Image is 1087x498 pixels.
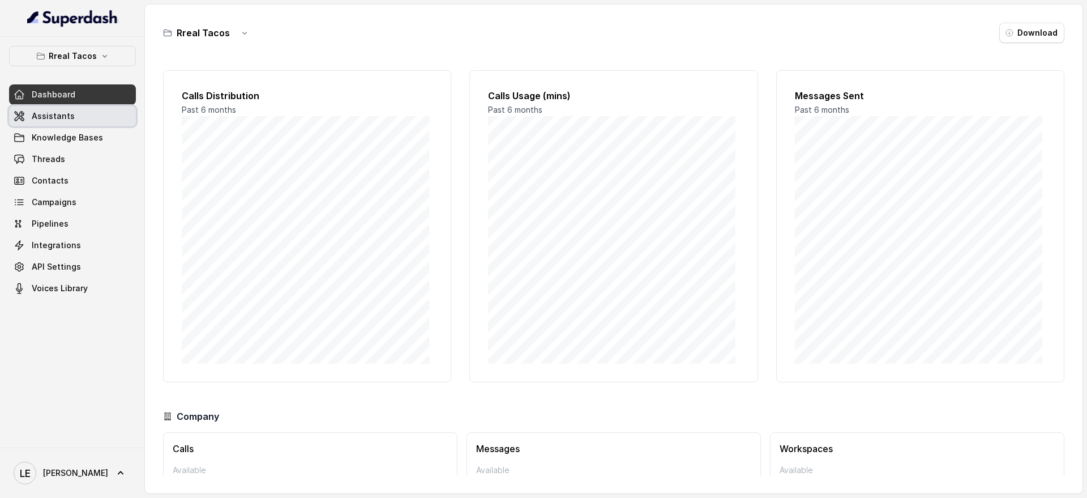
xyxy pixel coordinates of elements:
[27,9,118,27] img: light.svg
[476,465,751,476] p: Available
[32,110,75,122] span: Assistants
[182,105,236,114] span: Past 6 months
[9,46,136,66] button: Rreal Tacos
[9,457,136,489] a: [PERSON_NAME]
[32,283,88,294] span: Voices Library
[32,132,103,143] span: Knowledge Bases
[488,105,542,114] span: Past 6 months
[173,442,448,456] h3: Calls
[32,240,81,251] span: Integrations
[173,465,448,476] p: Available
[9,192,136,212] a: Campaigns
[32,175,69,186] span: Contacts
[177,410,219,423] h3: Company
[43,467,108,479] span: [PERSON_NAME]
[49,49,97,63] p: Rreal Tacos
[780,442,1055,456] h3: Workspaces
[9,171,136,191] a: Contacts
[177,26,230,40] h3: Rreal Tacos
[9,127,136,148] a: Knowledge Bases
[9,106,136,126] a: Assistants
[999,23,1064,43] button: Download
[795,105,849,114] span: Past 6 months
[780,465,1055,476] p: Available
[32,197,76,208] span: Campaigns
[32,89,75,100] span: Dashboard
[9,235,136,256] a: Integrations
[32,261,81,273] span: API Settings
[182,89,433,103] h2: Calls Distribution
[9,257,136,277] a: API Settings
[488,89,739,103] h2: Calls Usage (mins)
[9,214,136,234] a: Pipelines
[9,84,136,105] a: Dashboard
[9,149,136,169] a: Threads
[32,154,65,165] span: Threads
[32,218,69,229] span: Pipelines
[795,89,1046,103] h2: Messages Sent
[9,278,136,299] a: Voices Library
[20,467,31,479] text: LE
[476,442,751,456] h3: Messages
